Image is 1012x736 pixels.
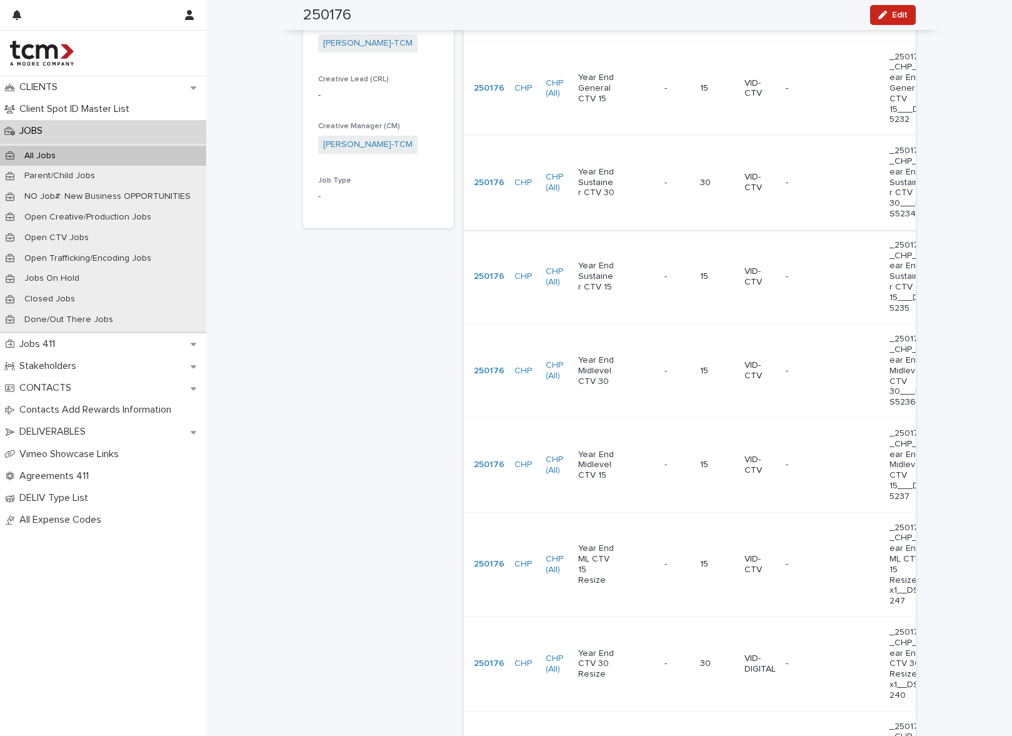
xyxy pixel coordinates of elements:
[700,366,734,376] p: 15
[700,83,734,94] p: 15
[474,271,504,282] a: 250176
[870,5,916,25] button: Edit
[664,269,669,282] p: -
[786,83,823,94] p: -
[664,656,669,669] p: -
[14,212,161,223] p: Open Creative/Production Jobs
[546,554,568,575] a: CHP (All)
[14,171,105,181] p: Parent/Child Jobs
[14,233,99,243] p: Open CTV Jobs
[474,658,504,669] a: 250176
[14,125,53,137] p: JOBS
[318,190,439,203] p: -
[514,178,532,188] a: CHP
[474,460,504,470] a: 250176
[546,360,568,381] a: CHP (All)
[786,366,823,376] p: -
[323,138,413,151] a: [PERSON_NAME]-TCM
[323,37,413,50] a: [PERSON_NAME]-TCM
[786,559,823,570] p: -
[514,271,532,282] a: CHP
[664,557,669,570] p: -
[744,266,776,288] p: VID-CTV
[318,123,400,130] span: Creative Manager (CM)
[700,559,734,570] p: 15
[578,355,615,386] p: Year End Midlevel CTV 30
[700,178,734,188] p: 30
[546,455,568,476] a: CHP (All)
[744,360,776,381] p: VID-CTV
[514,559,532,570] a: CHP
[578,73,615,104] p: Year End General CTV 15
[14,253,161,264] p: Open Trafficking/Encoding Jobs
[514,460,532,470] a: CHP
[14,81,68,93] p: CLIENTS
[546,653,568,675] a: CHP (All)
[14,448,129,460] p: Vimeo Showcase Links
[474,178,504,188] a: 250176
[889,52,926,126] p: _250176_CHP_Year End General CTV 15___DS5232
[664,457,669,470] p: -
[889,240,926,314] p: _250176_CHP_Year End Sustainer CTV 15___DS5235
[474,83,504,94] a: 250176
[664,363,669,376] p: -
[892,11,908,19] span: Edit
[786,460,823,470] p: -
[786,271,823,282] p: -
[14,426,96,438] p: DELIVERABLES
[318,76,389,83] span: Creative Lead (CRL)
[546,266,568,288] a: CHP (All)
[889,334,926,408] p: _250176_CHP_Year End Midlevel CTV 30___DS5236
[14,492,98,504] p: DELIV Type List
[318,89,439,102] p: -
[14,404,181,416] p: Contacts Add Rewards Information
[744,455,776,476] p: VID-CTV
[14,294,85,305] p: Closed Jobs
[578,167,615,198] p: Year End Sustainer CTV 30
[474,366,504,376] a: 250176
[664,175,669,188] p: -
[700,658,734,669] p: 30
[578,648,615,680] p: Year End CTV 30 Resize
[14,315,123,325] p: Done/Out There Jobs
[514,658,532,669] a: CHP
[14,360,86,372] p: Stakeholders
[318,177,351,184] span: Job Type
[14,382,81,394] p: CONTACTS
[744,172,776,193] p: VID-CTV
[578,450,615,481] p: Year End Midlevel CTV 15
[14,191,201,202] p: NO Job#: New Business OPPORTUNITIES
[14,103,139,115] p: Client Spot ID Master List
[14,273,89,284] p: Jobs On Hold
[889,146,926,219] p: _250176_CHP_Year End Sustainer CTV 30___DS5234
[744,78,776,99] p: VID-CTV
[14,470,99,482] p: Agreements 411
[700,271,734,282] p: 15
[889,523,926,607] p: _250176_CHP_Year End ML CTV 15 Resize_1x1__DS5247
[889,627,926,701] p: _250176_CHP_Year End CTV 30 Resize_1x1__DS5240
[889,428,926,502] p: _250176_CHP_Year End Midlevel CTV 15___DS5237
[578,261,615,292] p: Year End Sustainer CTV 15
[14,338,65,350] p: Jobs 411
[744,554,776,575] p: VID-CTV
[664,81,669,94] p: -
[14,514,111,526] p: All Expense Codes
[546,172,568,193] a: CHP (All)
[514,83,532,94] a: CHP
[786,178,823,188] p: -
[744,653,776,675] p: VID-DIGITAL
[700,460,734,470] p: 15
[474,559,504,570] a: 250176
[10,41,74,66] img: 4hMmSqQkux38exxPVZHQ
[786,658,823,669] p: -
[514,366,532,376] a: CHP
[303,6,351,24] h2: 250176
[14,151,66,161] p: All Jobs
[546,78,568,99] a: CHP (All)
[578,543,615,585] p: Year End ML CTV 15 Resize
